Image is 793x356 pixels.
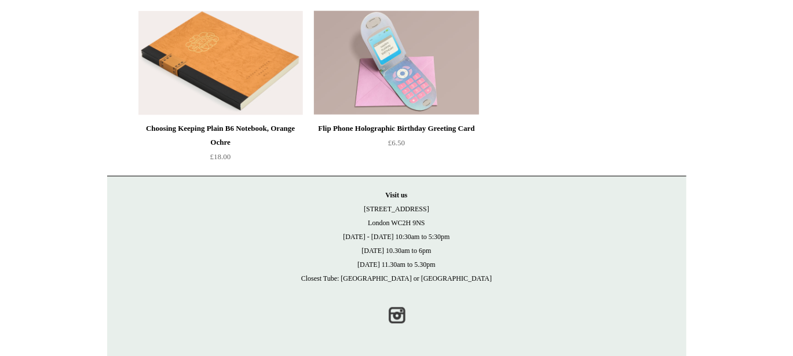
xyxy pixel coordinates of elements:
[314,122,478,169] a: Flip Phone Holographic Birthday Greeting Card £6.50
[138,11,303,115] a: Choosing Keeping Plain B6 Notebook, Orange Ochre Choosing Keeping Plain B6 Notebook, Orange Ochre
[210,152,231,161] span: £18.00
[119,188,675,285] p: [STREET_ADDRESS] London WC2H 9NS [DATE] - [DATE] 10:30am to 5:30pm [DATE] 10.30am to 6pm [DATE] 1...
[138,122,303,169] a: Choosing Keeping Plain B6 Notebook, Orange Ochre £18.00
[314,11,478,115] img: Flip Phone Holographic Birthday Greeting Card
[314,11,478,115] a: Flip Phone Holographic Birthday Greeting Card Flip Phone Holographic Birthday Greeting Card
[386,191,408,199] strong: Visit us
[138,11,303,115] img: Choosing Keeping Plain B6 Notebook, Orange Ochre
[384,303,410,328] a: Instagram
[388,138,405,147] span: £6.50
[141,122,300,149] div: Choosing Keeping Plain B6 Notebook, Orange Ochre
[317,122,476,135] div: Flip Phone Holographic Birthday Greeting Card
